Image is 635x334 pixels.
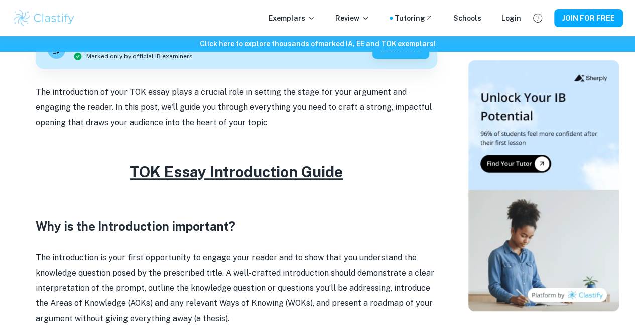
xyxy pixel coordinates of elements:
p: Exemplars [269,13,315,24]
h6: Click here to explore thousands of marked IA, EE and TOK exemplars ! [2,38,633,49]
a: Tutoring [395,13,433,24]
p: The introduction of your TOK essay plays a crucial role in setting the stage for your argument an... [36,85,437,131]
img: Thumbnail [468,60,619,311]
button: Help and Feedback [529,10,546,27]
img: Clastify logo [12,8,76,28]
p: The introduction is your first opportunity to engage your reader and to show that you understand ... [36,250,437,326]
span: Marked only by official IB examiners [86,52,193,61]
u: TOK Essay Introduction Guide [130,163,343,181]
p: Review [335,13,369,24]
button: JOIN FOR FREE [554,9,623,27]
a: Schools [453,13,481,24]
h3: Why is the Introduction important? [36,217,437,235]
a: Login [501,13,521,24]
